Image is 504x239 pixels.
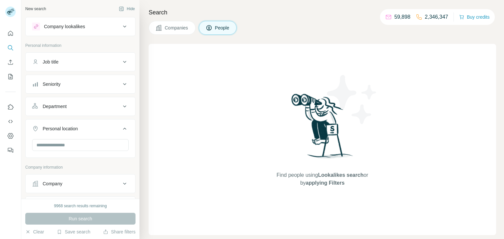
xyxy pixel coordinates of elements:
[103,229,136,235] button: Share filters
[25,229,44,235] button: Clear
[54,203,107,209] div: 9968 search results remaining
[5,116,16,127] button: Use Surfe API
[114,4,139,14] button: Hide
[26,99,135,114] button: Department
[165,25,189,31] span: Companies
[149,8,496,17] h4: Search
[306,180,345,186] span: applying Filters
[26,176,135,192] button: Company
[323,70,382,129] img: Surfe Illustration - Stars
[25,164,136,170] p: Company information
[5,144,16,156] button: Feedback
[26,76,135,92] button: Seniority
[43,81,60,87] div: Seniority
[26,19,135,34] button: Company lookalikes
[43,180,62,187] div: Company
[26,198,135,214] button: Industry
[425,13,448,21] p: 2,346,347
[25,43,136,48] p: Personal information
[5,130,16,142] button: Dashboard
[5,101,16,113] button: Use Surfe on LinkedIn
[26,121,135,139] button: Personal location
[288,92,357,165] img: Surfe Illustration - Woman searching with binoculars
[318,172,364,178] span: Lookalikes search
[43,59,58,65] div: Job title
[5,71,16,83] button: My lists
[26,54,135,70] button: Job title
[459,12,490,22] button: Buy credits
[394,13,410,21] p: 59,898
[25,6,46,12] div: New search
[57,229,90,235] button: Save search
[270,171,375,187] span: Find people using or by
[44,23,85,30] div: Company lookalikes
[43,103,67,110] div: Department
[5,42,16,54] button: Search
[43,125,78,132] div: Personal location
[5,56,16,68] button: Enrich CSV
[5,28,16,39] button: Quick start
[215,25,230,31] span: People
